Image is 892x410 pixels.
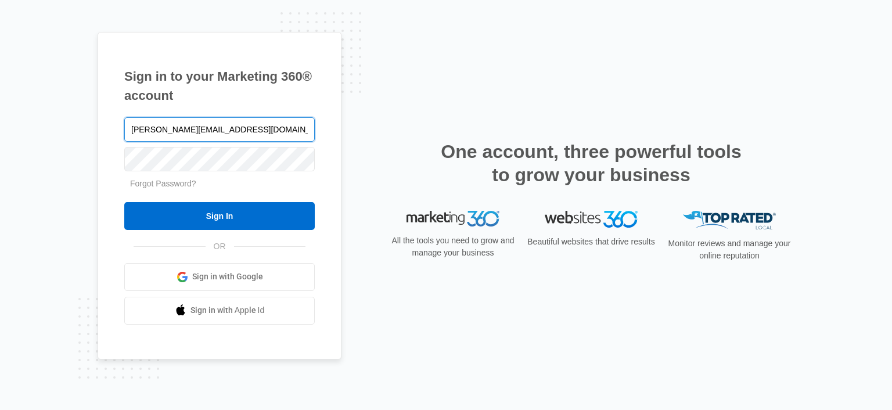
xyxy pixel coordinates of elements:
h2: One account, three powerful tools to grow your business [437,140,745,186]
a: Sign in with Apple Id [124,297,315,325]
input: Sign In [124,202,315,230]
a: Sign in with Google [124,263,315,291]
p: All the tools you need to grow and manage your business [388,235,518,259]
img: Websites 360 [545,211,638,228]
p: Beautiful websites that drive results [526,236,656,248]
h1: Sign in to your Marketing 360® account [124,67,315,105]
span: OR [206,240,234,253]
input: Email [124,117,315,142]
span: Sign in with Apple Id [190,304,265,317]
span: Sign in with Google [192,271,263,283]
img: Top Rated Local [683,211,776,230]
p: Monitor reviews and manage your online reputation [664,238,794,262]
img: Marketing 360 [407,211,499,227]
a: Forgot Password? [130,179,196,188]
